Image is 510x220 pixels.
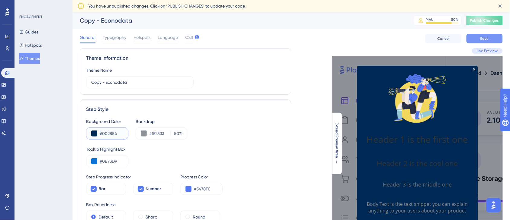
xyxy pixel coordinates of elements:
div: Box Roundness [86,201,285,208]
button: Hotspots [19,40,42,51]
div: Backdrop [136,118,187,125]
span: General [80,34,95,41]
div: MAU [426,17,434,22]
span: CSS [185,34,193,41]
p: Body Text is the text snippet you can explain anything to your users about your product [362,201,473,214]
div: Close Preview [473,68,476,71]
div: Step Style [86,106,285,113]
iframe: UserGuiding AI Assistant Launcher [485,196,503,214]
img: Modal Media [387,68,448,128]
div: ENGAGEMENT [19,14,42,19]
span: Language [158,34,178,41]
button: Cancel [425,34,462,43]
span: Number [146,185,161,193]
div: Tooltip Highlight Box [86,146,285,153]
button: Themes [19,53,40,64]
span: Extend Preview Area [334,122,339,158]
button: Save [466,34,503,43]
span: Typography [103,34,126,41]
label: % [170,130,182,137]
div: Theme Information [86,55,285,62]
div: 80 % [451,17,459,22]
div: Background Color [86,118,128,125]
button: Extend Preview Area [332,122,342,165]
button: Publish Changes [466,16,503,25]
span: You have unpublished changes. Click on ‘PUBLISH CHANGES’ to update your code. [88,2,246,10]
div: Progress Color [180,173,223,181]
button: Guides [19,27,38,37]
h2: Header 2 is the cool one [362,158,473,168]
input: Theme Name [91,79,189,86]
span: Save [480,36,489,41]
input: % [173,130,179,137]
span: Cancel [437,36,450,41]
div: Theme Name [86,67,112,74]
div: Copy - Econodata [80,16,398,25]
span: Need Help? [14,2,38,9]
div: Step Progress Indicator [86,173,173,181]
span: Publish Changes [470,18,499,23]
h3: Header 3 is the middle one [362,181,473,188]
h1: Header 1 is the first one [362,133,473,146]
span: Live Preview [477,49,498,53]
span: Bar [98,185,105,193]
span: Hotspots [134,34,150,41]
